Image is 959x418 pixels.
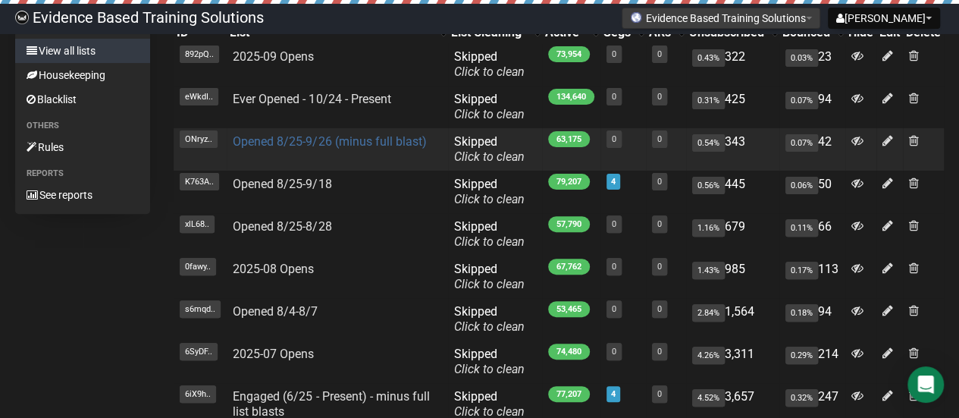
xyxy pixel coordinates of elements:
[612,49,616,59] a: 0
[785,134,818,152] span: 0.07%
[612,219,616,229] a: 0
[907,366,944,403] div: Open Intercom Messenger
[779,128,845,171] td: 42
[686,86,779,128] td: 425
[686,171,779,213] td: 445
[612,304,616,314] a: 0
[548,131,590,147] span: 63,175
[233,347,314,361] a: 2025-07 Opens
[233,134,426,149] a: Opened 8/25-9/26 (minus full blast)
[180,130,218,148] span: ONryz..
[692,134,725,152] span: 0.54%
[454,234,525,249] a: Click to clean
[785,389,818,407] span: 0.32%
[692,219,725,237] span: 1.16%
[779,213,845,256] td: 66
[692,92,725,109] span: 0.31%
[454,219,525,249] span: Skipped
[548,89,594,105] span: 134,640
[612,262,616,272] a: 0
[612,92,616,102] a: 0
[612,134,616,144] a: 0
[785,49,818,67] span: 0.03%
[657,389,662,399] a: 0
[454,304,525,334] span: Skipped
[180,215,215,233] span: xlL68..
[692,262,725,279] span: 1.43%
[828,8,940,29] button: [PERSON_NAME]
[548,259,590,275] span: 67,762
[657,177,662,187] a: 0
[15,39,150,63] a: View all lists
[548,344,590,360] span: 74,480
[785,177,818,194] span: 0.06%
[630,11,642,24] img: favicons
[454,262,525,291] span: Skipped
[454,107,525,121] a: Click to clean
[548,386,590,402] span: 77,207
[15,11,29,24] img: 6a635aadd5b086599a41eda90e0773ac
[180,173,219,190] span: K763A..
[657,49,662,59] a: 0
[657,304,662,314] a: 0
[657,92,662,102] a: 0
[454,347,525,376] span: Skipped
[454,192,525,206] a: Click to clean
[686,213,779,256] td: 679
[233,262,314,276] a: 2025-08 Opens
[785,92,818,109] span: 0.07%
[779,171,845,213] td: 50
[686,341,779,383] td: 3,311
[548,174,590,190] span: 79,207
[686,128,779,171] td: 343
[779,256,845,298] td: 113
[548,46,590,62] span: 73,954
[611,177,616,187] a: 4
[779,86,845,128] td: 94
[233,304,318,319] a: Opened 8/4-8/7
[454,362,525,376] a: Click to clean
[15,165,150,183] li: Reports
[692,49,725,67] span: 0.43%
[454,277,525,291] a: Click to clean
[548,301,590,317] span: 53,465
[15,87,150,112] a: Blacklist
[657,347,662,357] a: 0
[692,177,725,194] span: 0.56%
[233,49,314,64] a: 2025-09 Opens
[612,347,616,357] a: 0
[15,135,150,159] a: Rules
[686,256,779,298] td: 985
[180,300,221,318] span: s6mqd..
[454,149,525,164] a: Click to clean
[180,385,216,403] span: 6iX9h..
[15,117,150,135] li: Others
[454,64,525,79] a: Click to clean
[180,46,219,63] span: 892pQ..
[180,343,218,360] span: 6SyDF..
[779,341,845,383] td: 214
[15,183,150,207] a: See reports
[15,63,150,87] a: Housekeeping
[622,8,820,29] button: Evidence Based Training Solutions
[548,216,590,232] span: 57,790
[785,304,818,322] span: 0.18%
[779,43,845,86] td: 23
[233,92,390,106] a: Ever Opened - 10/24 - Present
[657,262,662,272] a: 0
[454,92,525,121] span: Skipped
[692,389,725,407] span: 4.52%
[785,262,818,279] span: 0.17%
[454,49,525,79] span: Skipped
[692,347,725,364] span: 4.26%
[657,219,662,229] a: 0
[454,177,525,206] span: Skipped
[686,298,779,341] td: 1,564
[785,219,818,237] span: 0.11%
[233,219,331,234] a: Opened 8/25-8/28
[657,134,662,144] a: 0
[692,304,725,322] span: 2.84%
[779,298,845,341] td: 94
[611,389,616,399] a: 4
[180,258,216,275] span: 0fawy..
